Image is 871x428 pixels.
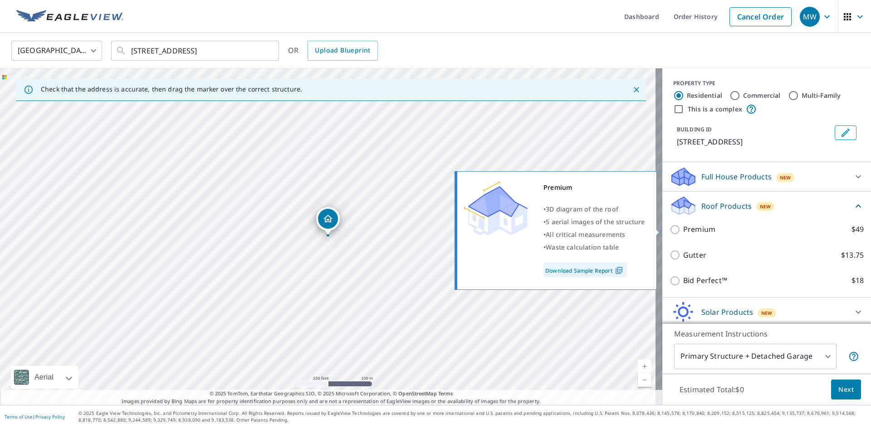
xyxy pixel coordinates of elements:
input: Search by address or latitude-longitude [131,38,260,63]
label: Residential [687,91,722,100]
a: Download Sample Report [543,263,627,277]
p: $18 [851,275,864,286]
div: Primary Structure + Detached Garage [674,344,837,369]
label: Multi-Family [802,91,841,100]
p: | [5,414,65,419]
span: © 2025 TomTom, Earthstar Geographics SIO, © 2025 Microsoft Corporation, © [210,390,453,398]
p: Bid Perfect™ [683,275,727,286]
div: • [543,228,645,241]
a: Cancel Order [729,7,792,26]
p: $13.75 [841,250,864,261]
span: New [760,203,771,210]
span: All critical measurements [546,230,625,239]
div: MW [800,7,820,27]
div: [GEOGRAPHIC_DATA] [11,38,102,63]
img: Pdf Icon [613,266,625,274]
div: Roof ProductsNew [670,195,864,216]
a: Upload Blueprint [308,41,377,61]
div: • [543,203,645,216]
a: Privacy Policy [35,414,65,420]
p: Check that the address is accurate, then drag the marker over the correct structure. [41,85,302,93]
label: Commercial [743,91,781,100]
p: Gutter [683,250,706,261]
p: © 2025 Eagle View Technologies, Inc. and Pictometry International Corp. All Rights Reserved. Repo... [78,410,866,423]
span: Your report will include the primary structure and a detached garage if one exists. [848,351,859,362]
p: Estimated Total: $0 [672,380,751,399]
a: Terms [438,390,453,397]
p: BUILDING ID [677,125,712,133]
a: Current Level 17, Zoom Out [638,373,651,387]
div: Aerial [32,366,56,389]
div: PROPERTY TYPE [673,79,860,87]
a: OpenStreetMap [398,390,436,397]
div: Dropped pin, building 1, Residential property, 7918 Sundance Ct Baytown, TX 77521 [316,207,340,235]
p: Premium [683,224,715,235]
p: Solar Products [701,307,753,317]
span: Upload Blueprint [315,45,370,56]
div: Full House ProductsNew [670,166,864,188]
a: Terms of Use [5,414,33,420]
div: • [543,241,645,254]
p: $49 [851,224,864,235]
div: • [543,216,645,228]
span: Next [838,384,854,395]
span: New [780,174,791,181]
div: Aerial [11,366,78,389]
p: Measurement Instructions [674,328,859,339]
span: Waste calculation table [546,243,619,251]
div: OR [288,41,378,61]
p: Roof Products [701,201,752,212]
span: 3D diagram of the roof [546,205,618,213]
img: EV Logo [16,10,123,24]
button: Close [631,84,642,96]
span: New [761,309,773,317]
button: Next [831,380,861,400]
div: Solar ProductsNew [670,301,864,323]
span: 5 aerial images of the structure [546,217,645,226]
button: Edit building 1 [835,125,856,140]
img: Premium [464,181,528,236]
label: This is a complex [688,105,742,114]
p: [STREET_ADDRESS] [677,136,831,147]
div: Premium [543,181,645,194]
p: Full House Products [701,171,772,182]
a: Current Level 17, Zoom In [638,360,651,373]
